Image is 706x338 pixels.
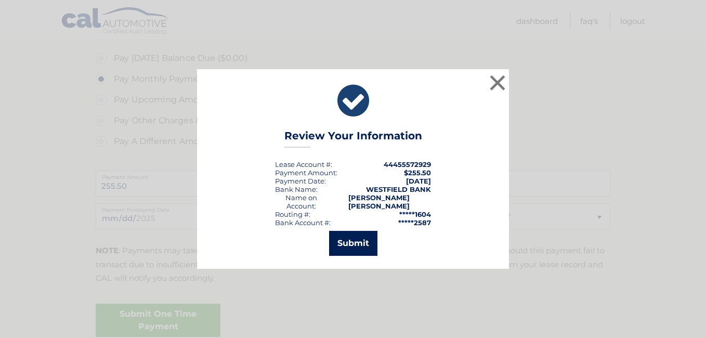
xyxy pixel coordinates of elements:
[275,218,331,227] div: Bank Account #:
[275,177,324,185] span: Payment Date
[329,231,377,256] button: Submit
[275,177,326,185] div: :
[384,160,431,168] strong: 44455572929
[404,168,431,177] span: $255.50
[366,185,431,193] strong: WESTFIELD BANK
[275,160,332,168] div: Lease Account #:
[275,193,328,210] div: Name on Account:
[275,210,310,218] div: Routing #:
[275,168,337,177] div: Payment Amount:
[487,72,508,93] button: ×
[406,177,431,185] span: [DATE]
[284,129,422,148] h3: Review Your Information
[348,193,410,210] strong: [PERSON_NAME] [PERSON_NAME]
[275,185,318,193] div: Bank Name:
